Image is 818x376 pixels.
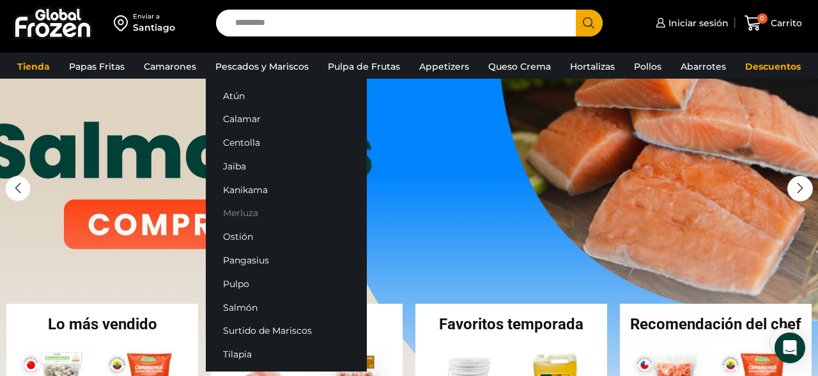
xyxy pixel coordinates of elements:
[63,54,131,79] a: Papas Fritas
[137,54,203,79] a: Camarones
[768,17,802,29] span: Carrito
[206,272,367,295] a: Pulpo
[206,249,367,272] a: Pangasius
[741,8,805,38] a: 0 Carrito
[206,84,367,107] a: Atún
[620,317,812,332] h2: Recomendación del chef
[674,54,732,79] a: Abarrotes
[133,12,175,21] div: Enviar a
[206,225,367,249] a: Ostión
[206,155,367,178] a: Jaiba
[206,295,367,319] a: Salmón
[652,10,729,36] a: Iniciar sesión
[564,54,621,79] a: Hortalizas
[133,21,175,34] div: Santiago
[206,319,367,343] a: Surtido de Mariscos
[206,343,367,366] a: Tilapia
[739,54,807,79] a: Descuentos
[576,10,603,36] button: Search button
[206,107,367,131] a: Calamar
[665,17,729,29] span: Iniciar sesión
[787,176,813,201] div: Next slide
[5,176,31,201] div: Previous slide
[11,54,56,79] a: Tienda
[209,54,315,79] a: Pescados y Mariscos
[206,178,367,201] a: Kanikama
[628,54,668,79] a: Pollos
[413,54,475,79] a: Appetizers
[415,317,607,332] h2: Favoritos temporada
[482,54,557,79] a: Queso Crema
[6,317,198,332] h2: Lo más vendido
[114,12,133,34] img: address-field-icon.svg
[321,54,406,79] a: Pulpa de Frutas
[775,333,805,363] div: Open Intercom Messenger
[757,13,768,24] span: 0
[206,201,367,225] a: Merluza
[206,131,367,155] a: Centolla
